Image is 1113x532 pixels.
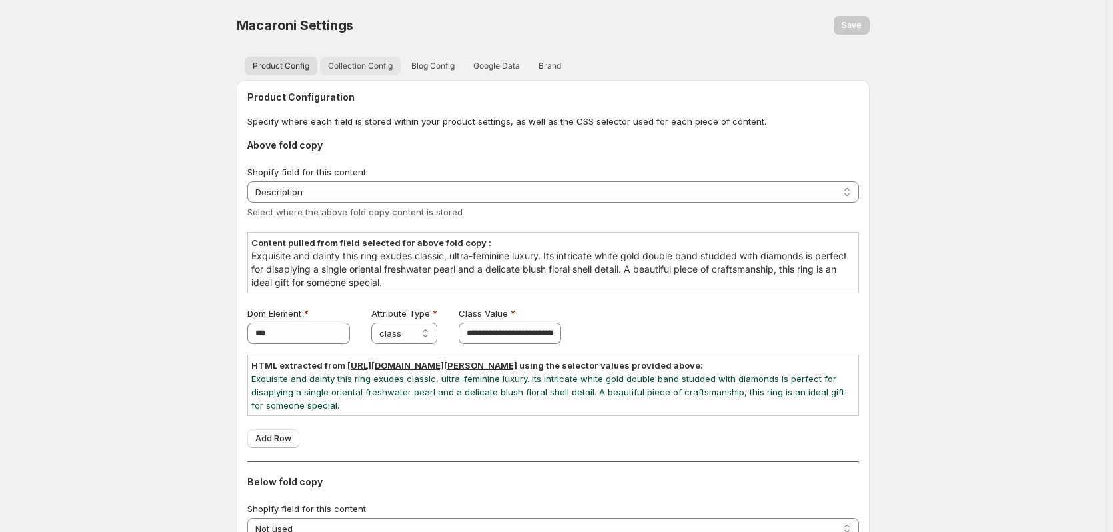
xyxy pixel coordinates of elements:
[247,91,859,104] h2: Product Configuration
[371,308,430,319] span: Attribute Type
[251,372,855,412] p: Exquisite and dainty this ring exudes classic, ultra-feminine luxury. Its intricate white gold do...
[251,359,855,372] p: HTML extracted from using the selector values provided above:
[459,308,508,319] span: Class Value
[247,139,859,152] h3: Above fold copy
[247,167,368,177] span: Shopify field for this content:
[255,433,291,444] span: Add Row
[411,61,455,71] span: Blog Config
[251,236,855,249] p: Content pulled from field selected for above fold copy :
[328,61,393,71] span: Collection Config
[473,61,520,71] span: Google Data
[539,61,561,71] span: Brand
[253,61,309,71] span: Product Config
[247,308,301,319] span: Dom Element
[247,429,299,448] button: Add Row
[247,115,859,128] p: Specify where each field is stored within your product settings, as well as the CSS selector used...
[247,475,859,489] h3: Below fold copy
[347,360,517,371] a: [URL][DOMAIN_NAME][PERSON_NAME]
[247,207,463,217] span: Select where the above fold copy content is stored
[237,17,354,33] span: Macaroni Settings
[247,503,368,514] span: Shopify field for this content:
[251,249,855,289] p: Exquisite and dainty this ring exudes classic, ultra-feminine luxury. Its intricate white gold do...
